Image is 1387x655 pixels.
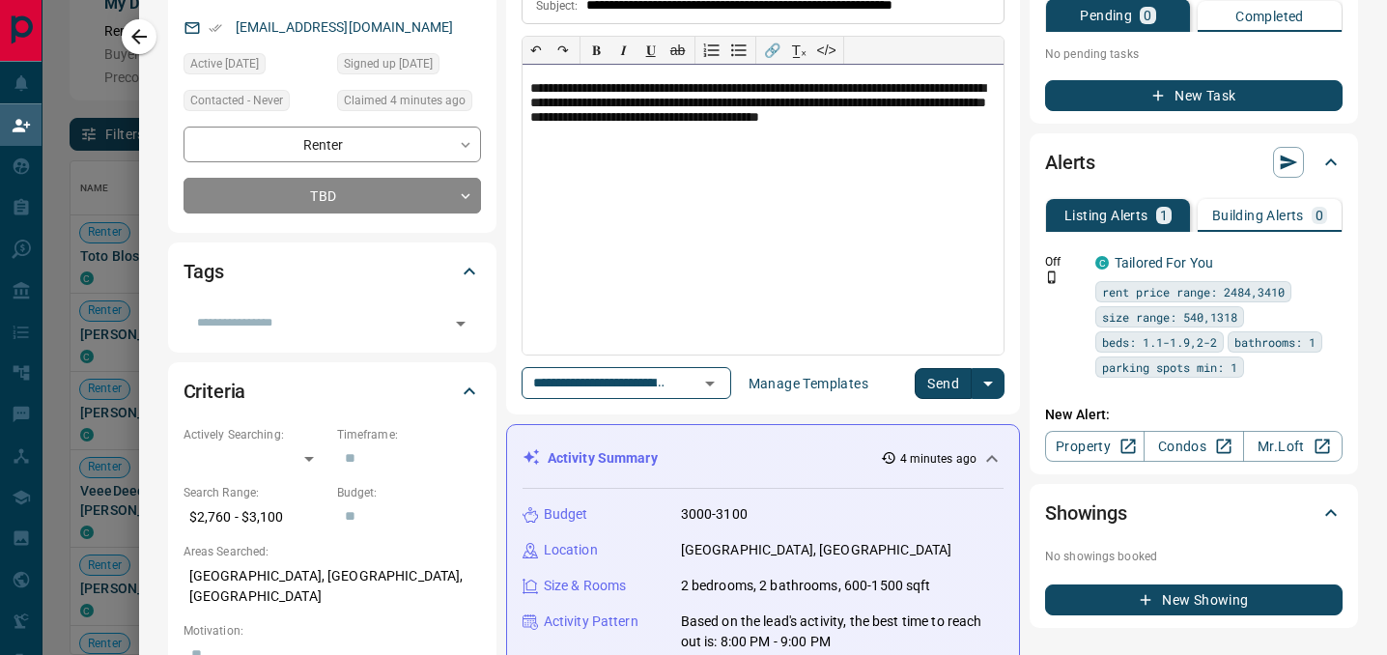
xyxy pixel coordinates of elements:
p: Completed [1235,10,1304,23]
button: T̲ₓ [786,37,813,64]
div: TBD [184,178,481,214]
a: Tailored For You [1115,255,1213,271]
button: 𝑰 [610,37,637,64]
p: No pending tasks [1045,40,1343,69]
button: Open [447,310,474,337]
p: Motivation: [184,622,481,640]
p: 4 minutes ago [900,450,977,468]
button: New Showing [1045,584,1343,615]
p: Timeframe: [337,426,481,443]
p: 0 [1144,9,1151,22]
p: Budget [544,504,588,525]
h2: Showings [1045,498,1127,528]
p: New Alert: [1045,405,1343,425]
button: ↶ [523,37,550,64]
span: Contacted - Never [190,91,283,110]
h2: Tags [184,256,224,287]
p: No showings booked [1045,548,1343,565]
p: 1 [1160,209,1168,222]
div: Tags [184,248,481,295]
span: parking spots min: 1 [1102,357,1237,377]
div: Tue Aug 12 2025 [184,53,327,80]
h2: Alerts [1045,147,1095,178]
p: Pending [1080,9,1132,22]
a: Mr.Loft [1243,431,1343,462]
div: condos.ca [1095,256,1109,270]
div: Activity Summary4 minutes ago [523,441,1004,476]
button: Bullet list [725,37,752,64]
span: rent price range: 2484,3410 [1102,282,1285,301]
p: Areas Searched: [184,543,481,560]
a: Condos [1144,431,1243,462]
button: 𝐔 [637,37,665,64]
button: Open [696,370,723,397]
span: beds: 1.1-1.9,2-2 [1102,332,1217,352]
s: ab [670,43,686,58]
div: Criteria [184,368,481,414]
button: 𝐁 [583,37,610,64]
button: </> [813,37,840,64]
p: [GEOGRAPHIC_DATA], [GEOGRAPHIC_DATA], [GEOGRAPHIC_DATA] [184,560,481,612]
svg: Email Verified [209,21,222,35]
p: Budget: [337,484,481,501]
a: [EMAIL_ADDRESS][DOMAIN_NAME] [236,19,454,35]
svg: Push Notification Only [1045,271,1059,284]
div: Tue Aug 12 2025 [337,53,481,80]
button: Send [915,368,972,399]
p: Listing Alerts [1064,209,1148,222]
p: Actively Searching: [184,426,327,443]
div: Renter [184,127,481,162]
p: Activity Summary [548,448,658,469]
p: Activity Pattern [544,612,638,632]
button: Numbered list [698,37,725,64]
div: Alerts [1045,139,1343,185]
button: 🔗 [759,37,786,64]
button: ab [665,37,692,64]
button: ↷ [550,37,577,64]
span: Signed up [DATE] [344,54,433,73]
p: Search Range: [184,484,327,501]
div: Showings [1045,490,1343,536]
p: Size & Rooms [544,576,627,596]
button: Manage Templates [737,368,880,399]
p: $2,760 - $3,100 [184,501,327,533]
span: 𝐔 [646,43,656,58]
a: Property [1045,431,1145,462]
span: Active [DATE] [190,54,259,73]
h2: Criteria [184,376,246,407]
p: 3000-3100 [681,504,748,525]
span: size range: 540,1318 [1102,307,1237,327]
div: Wed Aug 13 2025 [337,90,481,117]
span: Claimed 4 minutes ago [344,91,466,110]
p: 0 [1316,209,1323,222]
button: New Task [1045,80,1343,111]
p: 2 bedrooms, 2 bathrooms, 600-1500 sqft [681,576,931,596]
p: Location [544,540,598,560]
p: Off [1045,253,1084,271]
div: split button [915,368,1005,399]
p: Based on the lead's activity, the best time to reach out is: 8:00 PM - 9:00 PM [681,612,1004,652]
p: Building Alerts [1212,209,1304,222]
span: bathrooms: 1 [1234,332,1316,352]
p: [GEOGRAPHIC_DATA], [GEOGRAPHIC_DATA] [681,540,952,560]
